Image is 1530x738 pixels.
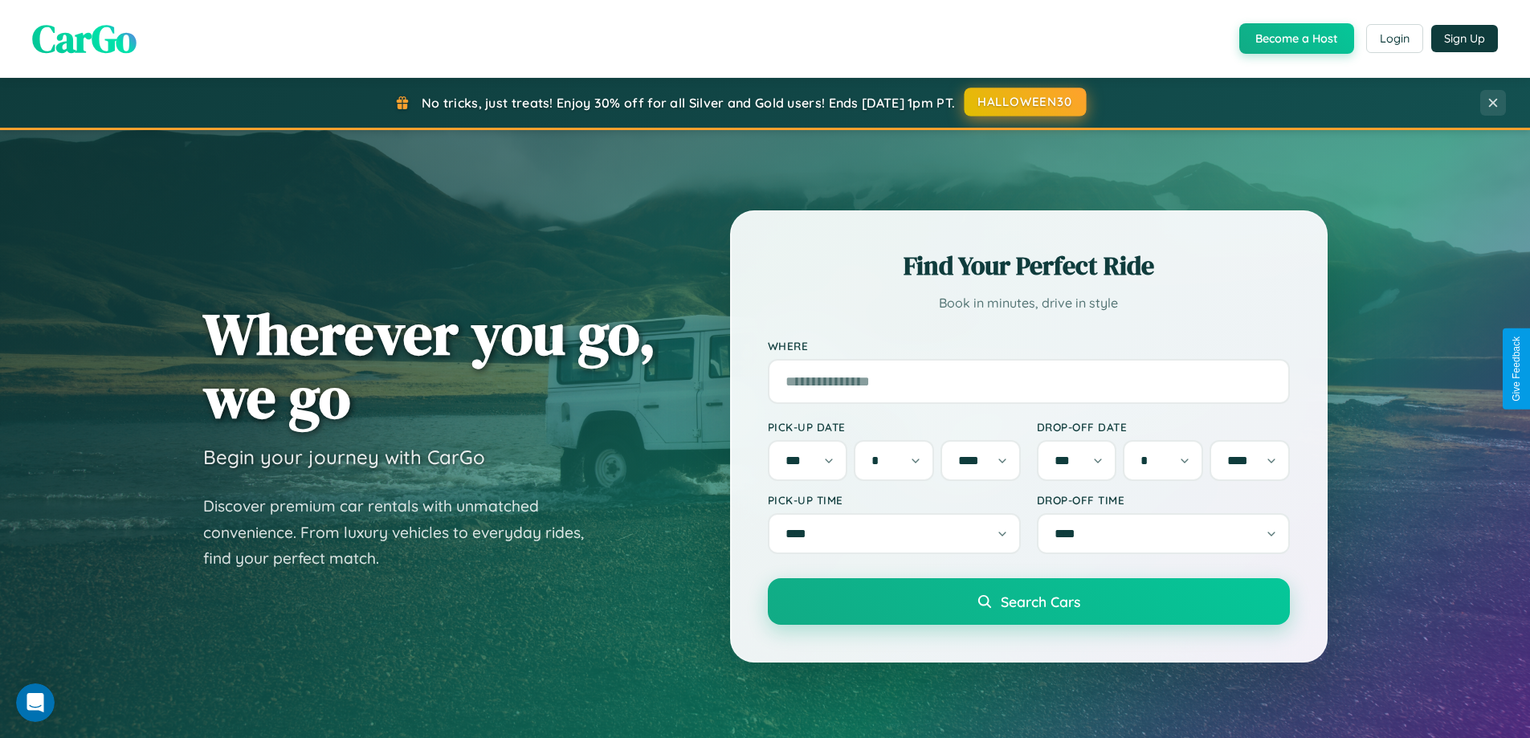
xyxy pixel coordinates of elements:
[768,339,1290,353] label: Where
[1431,25,1498,52] button: Sign Up
[768,578,1290,625] button: Search Cars
[1001,593,1080,610] span: Search Cars
[768,420,1021,434] label: Pick-up Date
[1037,420,1290,434] label: Drop-off Date
[203,445,485,469] h3: Begin your journey with CarGo
[1366,24,1423,53] button: Login
[768,292,1290,315] p: Book in minutes, drive in style
[768,248,1290,283] h2: Find Your Perfect Ride
[32,12,137,65] span: CarGo
[1511,336,1522,402] div: Give Feedback
[203,302,656,429] h1: Wherever you go, we go
[422,95,955,111] span: No tricks, just treats! Enjoy 30% off for all Silver and Gold users! Ends [DATE] 1pm PT.
[203,493,605,572] p: Discover premium car rentals with unmatched convenience. From luxury vehicles to everyday rides, ...
[1239,23,1354,54] button: Become a Host
[768,493,1021,507] label: Pick-up Time
[965,88,1087,116] button: HALLOWEEN30
[16,683,55,722] iframe: Intercom live chat
[1037,493,1290,507] label: Drop-off Time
